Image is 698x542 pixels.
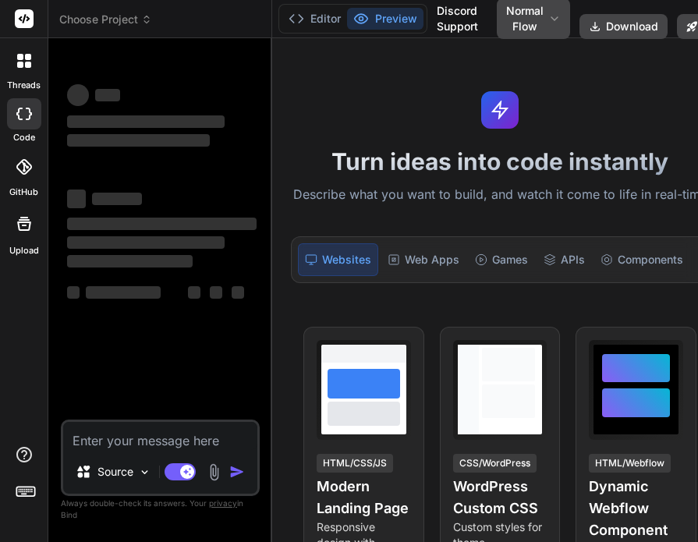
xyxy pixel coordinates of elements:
[205,463,223,481] img: attachment
[347,8,423,30] button: Preview
[589,476,683,541] h4: Dynamic Webflow Component
[229,464,245,480] img: icon
[9,244,39,257] label: Upload
[282,8,347,30] button: Editor
[506,3,544,34] span: Normal Flow
[67,286,80,299] span: ‌
[594,243,689,276] div: Components
[67,236,225,249] span: ‌
[59,12,152,27] span: Choose Project
[537,243,591,276] div: APIs
[67,255,193,267] span: ‌
[453,476,547,519] h4: WordPress Custom CSS
[67,218,257,230] span: ‌
[67,115,225,128] span: ‌
[453,454,537,473] div: CSS/WordPress
[95,89,120,101] span: ‌
[13,131,35,144] label: code
[579,14,668,39] button: Download
[67,134,210,147] span: ‌
[61,496,260,523] p: Always double-check its answers. Your in Bind
[209,498,237,508] span: privacy
[7,79,41,92] label: threads
[97,464,133,480] p: Source
[9,186,38,199] label: GitHub
[138,466,151,479] img: Pick Models
[67,190,86,208] span: ‌
[317,476,411,519] h4: Modern Landing Page
[210,286,222,299] span: ‌
[232,286,244,299] span: ‌
[317,454,393,473] div: HTML/CSS/JS
[589,454,671,473] div: HTML/Webflow
[469,243,534,276] div: Games
[381,243,466,276] div: Web Apps
[67,84,89,106] span: ‌
[92,193,142,205] span: ‌
[298,243,378,276] div: Websites
[86,286,161,299] span: ‌
[188,286,200,299] span: ‌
